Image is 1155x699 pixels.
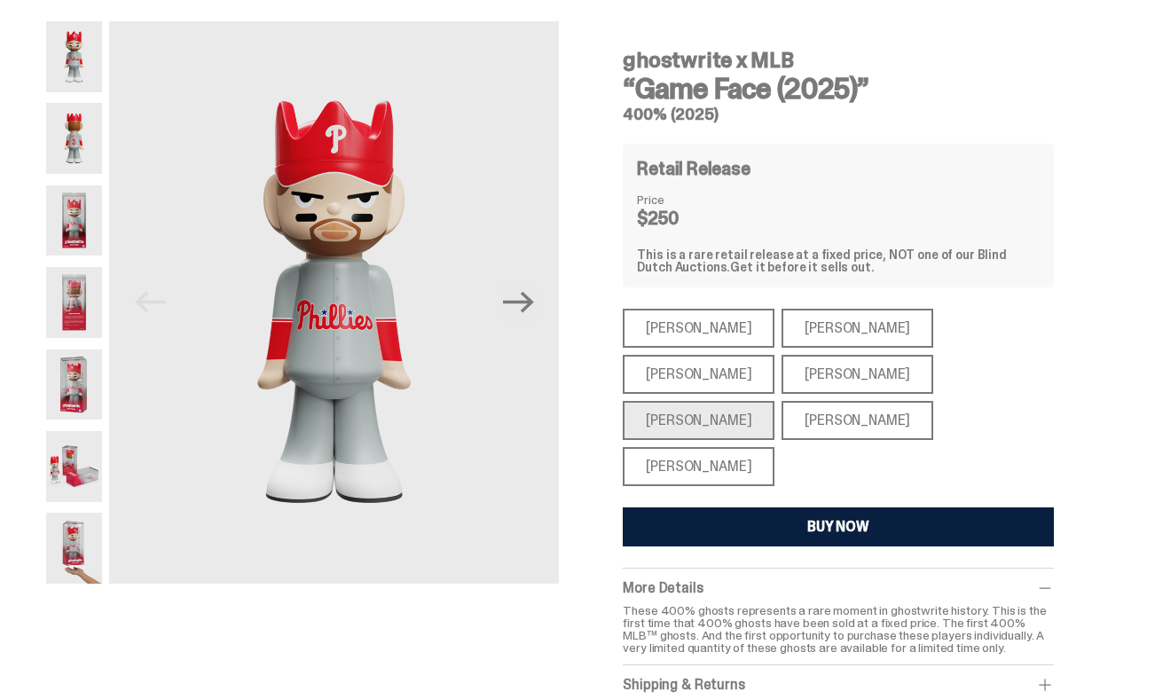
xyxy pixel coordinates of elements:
[637,160,750,177] h4: Retail Release
[623,355,774,394] div: [PERSON_NAME]
[46,21,103,92] img: 01-ghostwrite-mlb-game-face-hero-harper-front.png
[623,50,1053,71] h4: ghostwrite x MLB
[637,209,726,227] dd: $250
[782,309,933,348] div: [PERSON_NAME]
[46,349,103,420] img: 05-ghostwrite-mlb-game-face-hero-harper-03.png
[730,259,874,275] span: Get it before it sells out.
[623,578,703,597] span: More Details
[46,513,103,584] img: MLB400ScaleImage.2410-ezgif.com-optipng.png
[623,507,1053,546] button: BUY NOW
[499,283,538,322] button: Next
[623,447,774,486] div: [PERSON_NAME]
[46,431,103,502] img: 06-ghostwrite-mlb-game-face-hero-harper-04.png
[807,520,869,534] div: BUY NOW
[46,267,103,338] img: 04-ghostwrite-mlb-game-face-hero-harper-02.png
[623,604,1053,654] p: These 400% ghosts represents a rare moment in ghostwrite history. This is the first time that 400...
[623,75,1053,103] h3: “Game Face (2025)”
[623,309,774,348] div: [PERSON_NAME]
[46,185,103,256] img: 03-ghostwrite-mlb-game-face-hero-harper-01.png
[623,106,1053,122] h5: 400% (2025)
[623,676,1053,694] div: Shipping & Returns
[637,248,1039,273] div: This is a rare retail release at a fixed price, NOT one of our Blind Dutch Auctions.
[109,21,559,584] img: 01-ghostwrite-mlb-game-face-hero-harper-front.png
[623,401,774,440] div: [PERSON_NAME]
[782,355,933,394] div: [PERSON_NAME]
[46,103,103,174] img: 02-ghostwrite-mlb-game-face-hero-harper-back.png
[782,401,933,440] div: [PERSON_NAME]
[637,193,726,206] dt: Price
